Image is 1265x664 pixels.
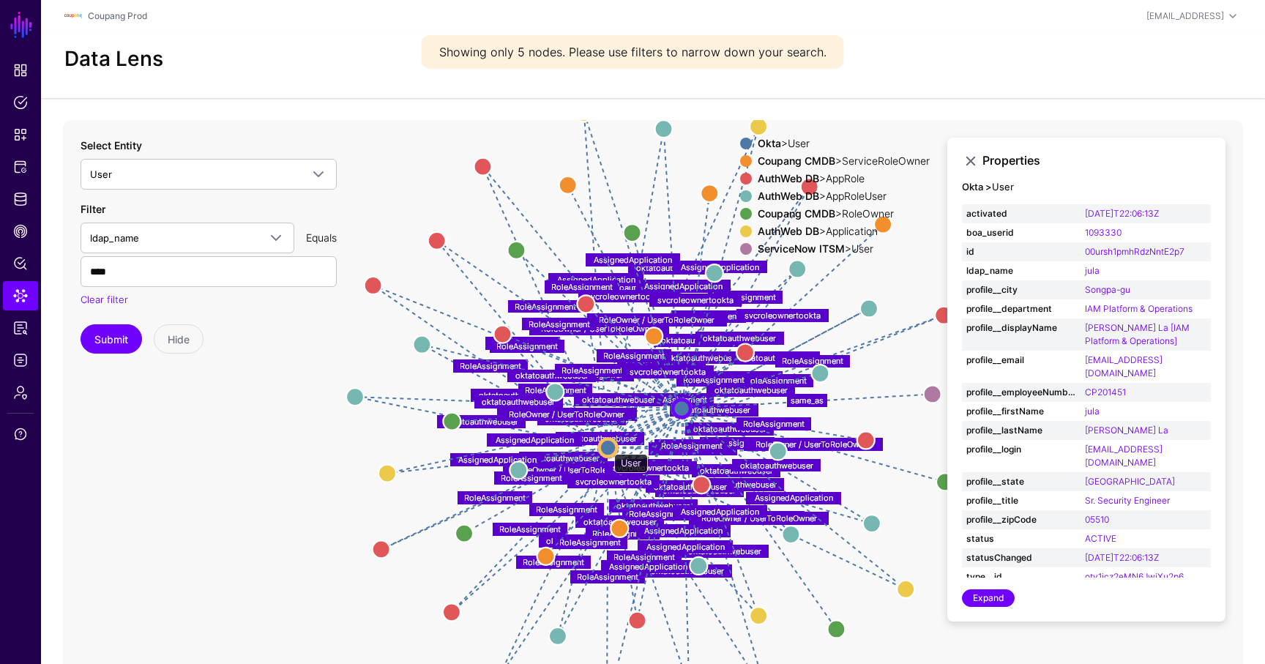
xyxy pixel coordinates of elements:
[702,372,775,382] text: oktatoauthwebuser
[740,460,813,470] text: oktatoauthwebuser
[966,207,1076,220] strong: activated
[3,281,38,310] a: Data Lens
[458,455,537,465] text: AssignedApplication
[492,338,553,348] text: RoleAssignment
[755,208,933,220] div: > RoleOwner
[704,480,777,490] text: oktatoauthwebuser
[657,295,734,305] text: svcroleownertookta
[3,56,38,85] a: Dashboard
[755,190,933,202] div: > AppRoleUser
[13,224,28,239] span: CAEP Hub
[1085,444,1163,468] a: [EMAIL_ADDRESS][DOMAIN_NAME]
[1085,495,1170,506] a: Sr. Security Engineer
[546,536,619,546] text: oktatoauthwebuser
[966,302,1076,316] strong: profile__department
[688,546,761,556] text: oktatoauthwebuser
[3,152,38,182] a: Protected Systems
[460,360,521,370] text: RoleAssignment
[81,201,105,217] label: Filter
[962,181,992,193] strong: Okta >
[1085,514,1109,525] a: 05510
[1085,387,1126,398] a: CP201451
[651,566,724,576] text: oktatoauthwebuser
[3,184,38,214] a: Identity Data Fabric
[1085,571,1184,582] a: oty1jcz2eMN6JwiXu2p6
[1085,303,1193,314] a: IAM Platform & Operations
[654,481,727,491] text: oktatoauthwebuser
[966,386,1076,399] strong: profile__employeeNumber
[657,444,730,454] text: oktatoauthwebuser
[758,242,845,255] strong: ServiceNow ITSM
[496,435,574,445] text: AssignedApplication
[13,127,28,142] span: Snippets
[13,160,28,174] span: Protected Systems
[609,561,687,571] text: AssignedApplication
[509,409,624,419] text: RoleOwner / UserToRoleOwner
[1085,227,1122,238] a: 1093330
[523,556,584,567] text: RoleAssignment
[13,385,28,400] span: Admin
[154,324,204,354] button: Hide
[962,589,1015,607] a: Expand
[13,288,28,303] span: Data Lens
[464,493,526,503] text: RoleAssignment
[683,374,745,384] text: RoleAssignment
[700,466,773,476] text: oktatoauthwebuser
[616,501,690,511] text: oktatoauthwebuser
[703,332,776,343] text: oktatoauthwebuser
[13,427,28,441] span: Support
[755,155,933,167] div: > ServiceRoleOwner
[706,438,768,448] text: RoleAssignment
[629,508,690,518] text: RoleAssignment
[1085,406,1100,417] a: jula
[1085,284,1130,295] a: Songpa-gu
[755,243,933,255] div: > User
[758,225,819,237] strong: AuthWeb DB
[966,494,1076,507] strong: profile__title
[966,475,1076,488] strong: profile__state
[743,418,805,428] text: RoleAssignment
[600,282,673,292] text: oktatoauthwebuser
[561,365,623,376] text: RoleAssignment
[88,10,147,21] a: Coupang Prod
[545,414,618,424] text: oktatoauthwebuser
[3,346,38,375] a: Logs
[701,512,817,523] text: RoleOwner / UserToRoleOwner
[966,570,1076,583] strong: type__id
[791,395,824,406] text: same_as
[758,190,819,202] strong: AuthWeb DB
[559,537,621,548] text: RoleAssignment
[1085,354,1163,378] a: [EMAIL_ADDRESS][DOMAIN_NAME]
[630,366,706,376] text: svcroleownertookta
[13,321,28,335] span: Reports
[1085,552,1159,563] a: [DATE]T22:06:13Z
[1085,265,1100,276] a: jula
[1085,208,1159,219] a: [DATE]T22:06:13Z
[13,256,28,271] span: Policy Lens
[13,63,28,78] span: Dashboard
[81,294,128,305] a: Clear filter
[962,182,1211,193] h4: User
[603,350,665,360] text: RoleAssignment
[3,88,38,117] a: Policies
[758,207,835,220] strong: Coupang CMDB
[515,465,631,475] text: RoleOwner / UserToRoleOwner
[966,532,1076,545] strong: status
[529,318,590,329] text: RoleAssignment
[1085,425,1168,436] a: [PERSON_NAME] La
[300,230,343,245] div: Equals
[3,217,38,246] a: CAEP Hub
[577,572,638,582] text: RoleAssignment
[422,35,844,69] div: Showing only 5 nodes. Please use filters to narrow down your search.
[90,168,112,180] span: User
[3,120,38,149] a: Snippets
[758,154,835,167] strong: Coupang CMDB
[644,281,723,291] text: AssignedApplication
[557,274,635,284] text: AssignedApplication
[445,416,518,426] text: oktatoauthwebuser
[739,352,812,362] text: oktatoauthwebuser
[755,439,871,449] text: RoleOwner / UserToRoleOwner
[661,335,734,345] text: oktatoauthwebuser
[966,226,1076,239] strong: boa_userid
[966,551,1076,564] strong: statusChanged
